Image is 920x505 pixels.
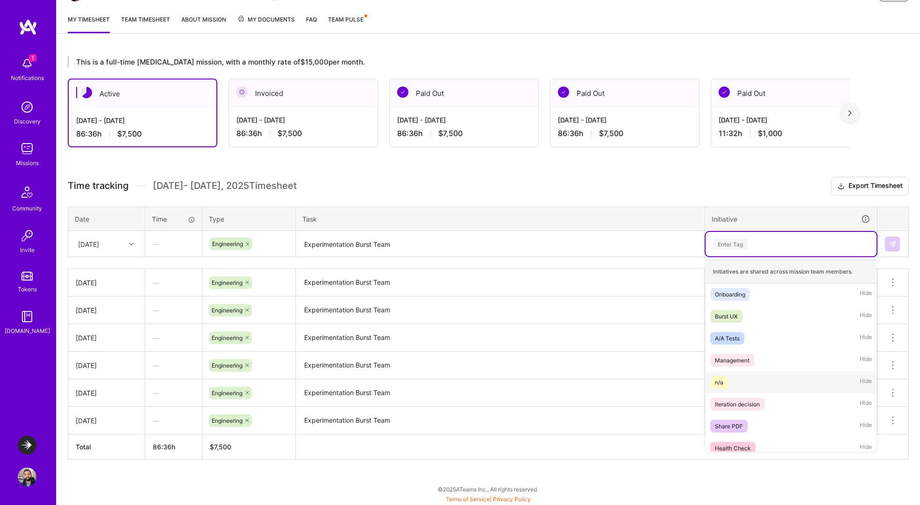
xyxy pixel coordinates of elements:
[297,270,704,296] textarea: Experimentation Burst Team
[297,380,704,406] textarea: Experimentation Burst Team
[76,388,137,398] div: [DATE]
[558,129,692,138] div: 86:36 h
[860,398,872,411] span: Hide
[145,270,202,295] div: —
[18,468,36,486] img: User Avatar
[152,214,195,224] div: Time
[145,298,202,323] div: —
[212,240,243,247] span: Engineering
[18,98,36,116] img: discovery
[599,129,623,138] span: $7,500
[18,226,36,245] img: Invite
[297,353,704,378] textarea: Experimentation Burst Team
[848,110,852,116] img: right
[860,376,872,389] span: Hide
[117,129,142,139] span: $7,500
[68,180,128,192] span: Time tracking
[19,19,37,36] img: logo
[121,14,170,33] a: Team timesheet
[212,390,242,397] span: Engineering
[237,14,295,25] span: My Documents
[889,240,896,248] img: Submit
[715,289,745,299] div: Onboarding
[69,79,216,108] div: Active
[202,434,296,460] th: $7,500
[76,416,137,426] div: [DATE]
[21,272,33,281] img: tokens
[438,129,463,138] span: $7,500
[18,54,36,73] img: bell
[212,334,242,341] span: Engineering
[18,284,37,294] div: Tokens
[68,207,145,231] th: Date
[145,353,202,378] div: —
[831,177,909,195] button: Export Timesheet
[76,361,137,370] div: [DATE]
[145,381,202,405] div: —
[236,115,370,125] div: [DATE] - [DATE]
[558,87,569,98] img: Paid Out
[56,477,920,501] div: © 2025 ATeams Inc., All rights reserved.
[860,310,872,323] span: Hide
[212,279,242,286] span: Engineering
[15,436,39,454] a: LaunchDarkly: Experimentation Delivery Team
[153,180,297,192] span: [DATE] - [DATE] , 2025 Timesheet
[706,260,877,283] div: Initiatives are shared across mission team members.
[68,56,850,67] div: This is a full-time [MEDICAL_DATA] mission, with a monthly rate of $15,000 per month.
[397,129,531,138] div: 86:36 h
[16,158,39,168] div: Missions
[297,232,704,257] textarea: Experimentation Burst Team
[860,442,872,454] span: Hide
[390,79,538,108] div: Paid Out
[68,434,145,460] th: Total
[11,73,44,83] div: Notifications
[18,139,36,158] img: teamwork
[76,278,137,288] div: [DATE]
[397,87,408,98] img: Paid Out
[236,87,248,98] img: Invoiced
[202,207,296,231] th: Type
[212,362,242,369] span: Engineering
[712,214,870,224] div: Initiative
[278,129,302,138] span: $7,500
[18,307,36,326] img: guide book
[76,305,137,315] div: [DATE]
[306,14,317,33] a: FAQ
[5,326,50,336] div: [DOMAIN_NAME]
[446,496,490,503] a: Terms of Service
[76,115,209,125] div: [DATE] - [DATE]
[558,115,692,125] div: [DATE] - [DATE]
[715,399,760,409] div: Iteration decision
[16,181,38,203] img: Community
[18,436,36,454] img: LaunchDarkly: Experimentation Delivery Team
[550,79,699,108] div: Paid Out
[719,87,730,98] img: Paid Out
[860,288,872,301] span: Hide
[76,333,137,343] div: [DATE]
[715,333,740,343] div: A/A Tests
[446,496,531,503] span: |
[837,181,845,191] i: icon Download
[719,115,852,125] div: [DATE] - [DATE]
[229,79,378,108] div: Invoiced
[78,239,99,249] div: [DATE]
[12,203,42,213] div: Community
[212,417,242,424] span: Engineering
[237,14,295,33] a: My Documents
[181,14,226,33] a: About Mission
[397,115,531,125] div: [DATE] - [DATE]
[76,129,209,139] div: 86:36 h
[145,408,202,433] div: —
[860,354,872,367] span: Hide
[29,54,36,62] span: 1
[758,129,782,138] span: $1,000
[713,237,748,251] div: Enter Tag
[236,129,370,138] div: 86:36 h
[145,325,202,350] div: —
[146,231,201,256] div: —
[15,468,39,486] a: User Avatar
[14,116,41,126] div: Discovery
[20,245,35,255] div: Invite
[715,355,749,365] div: Management
[860,332,872,345] span: Hide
